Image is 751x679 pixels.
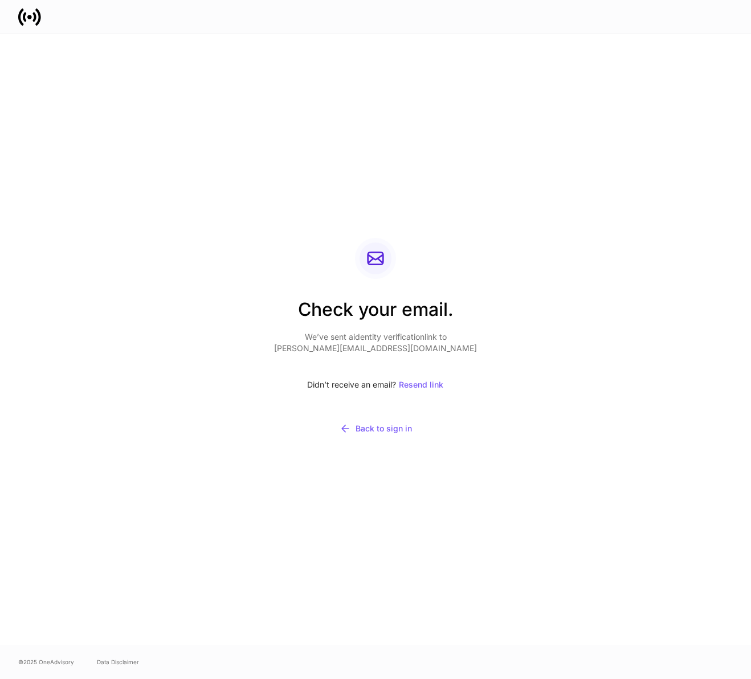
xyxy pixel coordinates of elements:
[398,372,444,397] button: Resend link
[274,297,477,331] h2: Check your email.
[274,415,477,442] button: Back to sign in
[18,657,74,666] span: © 2025 OneAdvisory
[274,331,477,354] p: We’ve sent a identity verification link to [PERSON_NAME][EMAIL_ADDRESS][DOMAIN_NAME]
[97,657,139,666] a: Data Disclaimer
[399,381,443,389] div: Resend link
[274,372,477,397] div: Didn’t receive an email?
[340,423,412,434] div: Back to sign in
